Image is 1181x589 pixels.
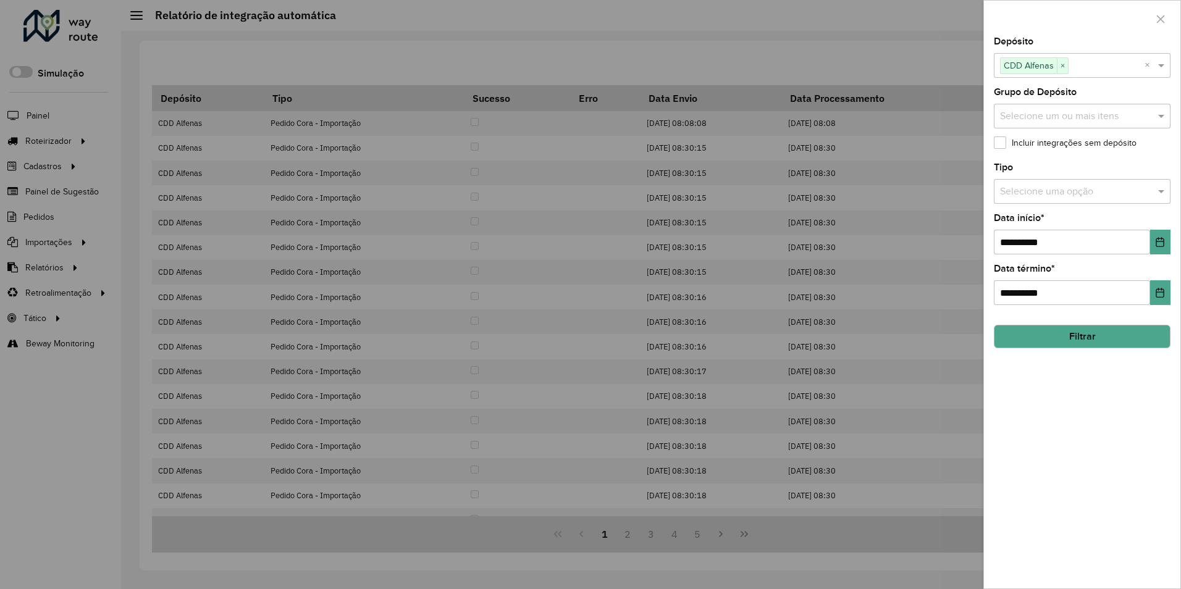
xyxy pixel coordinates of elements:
[994,34,1033,49] label: Depósito
[1145,58,1155,73] span: Clear all
[1150,230,1170,254] button: Choose Date
[994,136,1137,149] label: Incluir integrações sem depósito
[994,325,1170,348] button: Filtrar
[994,211,1044,225] label: Data início
[1150,280,1170,305] button: Choose Date
[994,160,1013,175] label: Tipo
[994,85,1077,99] label: Grupo de Depósito
[1001,58,1057,73] span: CDD Alfenas
[1057,59,1068,73] span: ×
[994,261,1055,276] label: Data término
